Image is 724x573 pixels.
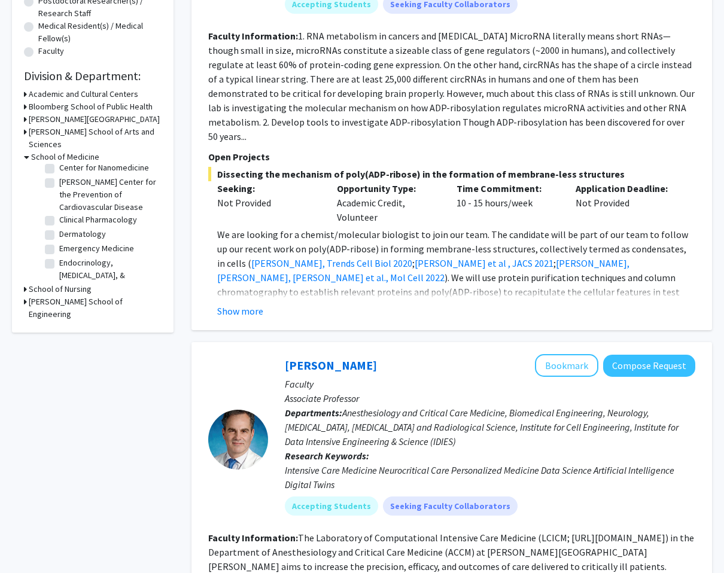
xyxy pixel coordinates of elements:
[59,242,134,255] label: Emergency Medicine
[29,113,160,126] h3: [PERSON_NAME][GEOGRAPHIC_DATA]
[285,463,695,492] div: Intensive Care Medicine Neurocritical Care Personalized Medicine Data Science Artificial Intellig...
[285,496,378,516] mat-chip: Accepting Students
[208,167,695,181] span: Dissecting the mechanism of poly(ADP-ribose) in the formation of membrane-less structures
[9,519,51,564] iframe: Chat
[29,100,153,113] h3: Bloomberg School of Public Health
[285,450,369,462] b: Research Keywords:
[285,407,679,447] span: Anesthesiology and Critical Care Medicine, Biomedical Engineering, Neurology, [MEDICAL_DATA], [ME...
[603,355,695,377] button: Compose Request to Robert Stevens
[217,181,319,196] p: Seeking:
[208,532,298,544] b: Faculty Information:
[535,354,598,377] button: Add Robert Stevens to Bookmarks
[217,304,263,318] button: Show more
[38,20,162,45] label: Medical Resident(s) / Medical Fellow(s)
[576,181,677,196] p: Application Deadline:
[383,496,518,516] mat-chip: Seeking Faculty Collaborators
[285,377,695,391] p: Faculty
[448,181,567,224] div: 10 - 15 hours/week
[31,151,99,163] h3: School of Medicine
[29,295,162,321] h3: [PERSON_NAME] School of Engineering
[217,196,319,210] div: Not Provided
[24,69,162,83] h2: Division & Department:
[328,181,448,224] div: Academic Credit, Volunteer
[29,283,92,295] h3: School of Nursing
[457,181,558,196] p: Time Commitment:
[337,181,439,196] p: Opportunity Type:
[217,227,695,328] p: We are looking for a chemist/molecular biologist to join our team. The candidate will be part of ...
[285,407,342,419] b: Departments:
[59,214,137,226] label: Clinical Pharmacology
[29,88,138,100] h3: Academic and Cultural Centers
[567,181,686,224] div: Not Provided
[59,176,159,214] label: [PERSON_NAME] Center for the Prevention of Cardiovascular Disease
[415,257,553,269] a: [PERSON_NAME] et al , JACS 2021
[29,126,162,151] h3: [PERSON_NAME] School of Arts and Sciences
[251,257,412,269] a: [PERSON_NAME], Trends Cell Biol 2020
[59,228,106,240] label: Dermatology
[38,45,64,57] label: Faculty
[285,358,377,373] a: [PERSON_NAME]
[208,30,695,142] fg-read-more: 1. RNA metabolism in cancers and [MEDICAL_DATA] MicroRNA literally means short RNAs—though small ...
[59,257,159,294] label: Endocrinology, [MEDICAL_DATA], & Metabolism
[285,391,695,406] p: Associate Professor
[59,161,149,174] label: Center for Nanomedicine
[208,30,298,42] b: Faculty Information:
[208,150,695,164] p: Open Projects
